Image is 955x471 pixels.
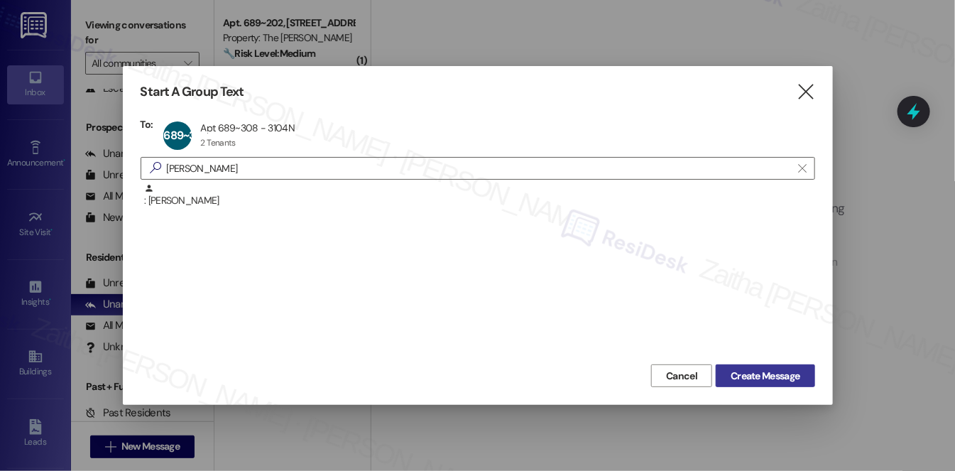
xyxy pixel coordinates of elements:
[163,128,209,143] span: 689~308
[792,158,814,179] button: Clear text
[200,137,236,148] div: 2 Tenants
[731,369,800,384] span: Create Message
[141,183,815,219] div: : [PERSON_NAME]
[141,118,153,131] h3: To:
[651,364,712,387] button: Cancel
[799,163,807,174] i: 
[666,369,697,384] span: Cancel
[167,158,792,178] input: Search for any contact or apartment
[716,364,814,387] button: Create Message
[141,84,244,100] h3: Start A Group Text
[796,85,815,99] i: 
[144,161,167,175] i: 
[200,121,295,134] div: Apt 689~308 - 3104N
[144,183,815,208] div: : [PERSON_NAME]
